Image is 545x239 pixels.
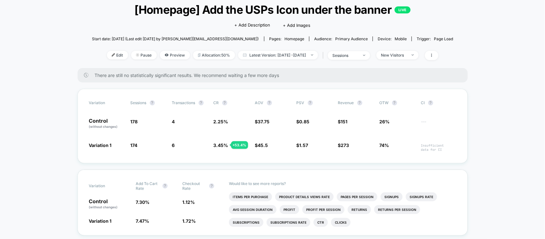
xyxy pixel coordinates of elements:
li: Profit [280,205,299,214]
span: Revenue [338,100,354,105]
button: ? [163,183,168,189]
img: calendar [243,53,246,57]
span: $ [297,119,310,124]
span: 7.30 % [136,199,149,205]
span: (without changes) [89,125,118,128]
p: LIVE [395,6,411,13]
span: + Add Images [283,23,310,28]
span: $ [255,143,268,148]
span: Variation 1 [89,218,112,224]
span: Add To Cart Rate [136,181,159,191]
span: Pause [131,51,157,59]
span: Allocation: 50% [193,51,235,59]
span: 1.72 % [182,218,196,224]
span: There are still no statistically significant results. We recommend waiting a few more days [95,73,455,78]
li: Ctr [314,218,328,227]
li: Profit Per Session [302,205,344,214]
img: end [363,55,365,56]
span: $ [297,143,308,148]
span: 6 [172,143,175,148]
span: 2.25 % [214,119,228,124]
div: Pages: [269,36,304,41]
span: Variation 1 [89,143,112,148]
p: Control [89,199,129,210]
span: Checkout Rate [182,181,206,191]
span: $ [338,143,349,148]
span: CI [421,100,456,105]
li: Subscriptions Rate [267,218,310,227]
span: Start date: [DATE] (Last edit [DATE] by [PERSON_NAME][EMAIL_ADDRESS][DOMAIN_NAME]) [92,36,259,41]
span: $ [255,119,270,124]
span: Transactions [172,100,195,105]
span: 1.57 [299,143,308,148]
span: homepage [284,36,304,41]
span: 26% [380,119,390,124]
button: ? [428,100,433,105]
div: Trigger: [417,36,453,41]
span: 7.47 % [136,218,149,224]
div: New Visitors [381,53,407,58]
img: end [311,54,313,56]
button: ? [150,100,155,105]
img: rebalance [198,53,201,57]
span: OTW [380,100,415,105]
span: 37.75 [258,119,270,124]
span: 1.12 % [182,199,195,205]
span: 0.85 [299,119,310,124]
span: Variation [89,181,124,191]
li: Pages Per Session [337,192,377,201]
button: ? [209,183,214,189]
div: sessions [333,53,358,58]
span: 4 [172,119,175,124]
span: AOV [255,100,264,105]
span: [Homepage] Add the USPs Icon under the banner [110,3,435,16]
li: Product Details Views Rate [275,192,334,201]
button: ? [267,100,272,105]
li: Signups Rate [406,192,437,201]
span: Page Load [434,36,453,41]
button: ? [199,100,204,105]
button: ? [222,100,227,105]
p: Control [89,118,124,129]
span: (without changes) [89,205,118,209]
span: 178 [131,119,138,124]
span: $ [338,119,348,124]
span: Insufficient data for CI [421,143,456,152]
span: 151 [341,119,348,124]
li: Signups [381,192,403,201]
button: ? [357,100,362,105]
span: PSV [297,100,305,105]
span: 273 [341,143,349,148]
span: 3.45 % [214,143,228,148]
li: Returns Per Session [374,205,420,214]
span: 174 [131,143,138,148]
span: Sessions [131,100,147,105]
img: edit [112,53,115,57]
span: --- [421,120,456,129]
span: Latest Version: [DATE] - [DATE] [238,51,318,59]
div: Audience: [314,36,368,41]
li: Clicks [331,218,351,227]
li: Avg Session Duration [229,205,276,214]
li: Items Per Purchase [229,192,272,201]
span: 74% [380,143,389,148]
span: Variation [89,100,124,105]
img: end [412,54,414,56]
li: Returns [348,205,371,214]
button: ? [308,100,313,105]
p: Would like to see more reports? [229,181,456,186]
span: Device: [373,36,412,41]
div: + 53.4 % [231,141,248,149]
span: 45.5 [258,143,268,148]
li: Subscriptions [229,218,263,227]
img: end [136,53,139,57]
span: Edit [107,51,128,59]
span: + Add Description [234,22,270,28]
span: Primary Audience [335,36,368,41]
button: ? [392,100,397,105]
span: | [321,51,328,60]
span: Preview [160,51,190,59]
span: mobile [395,36,407,41]
span: CR [214,100,219,105]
